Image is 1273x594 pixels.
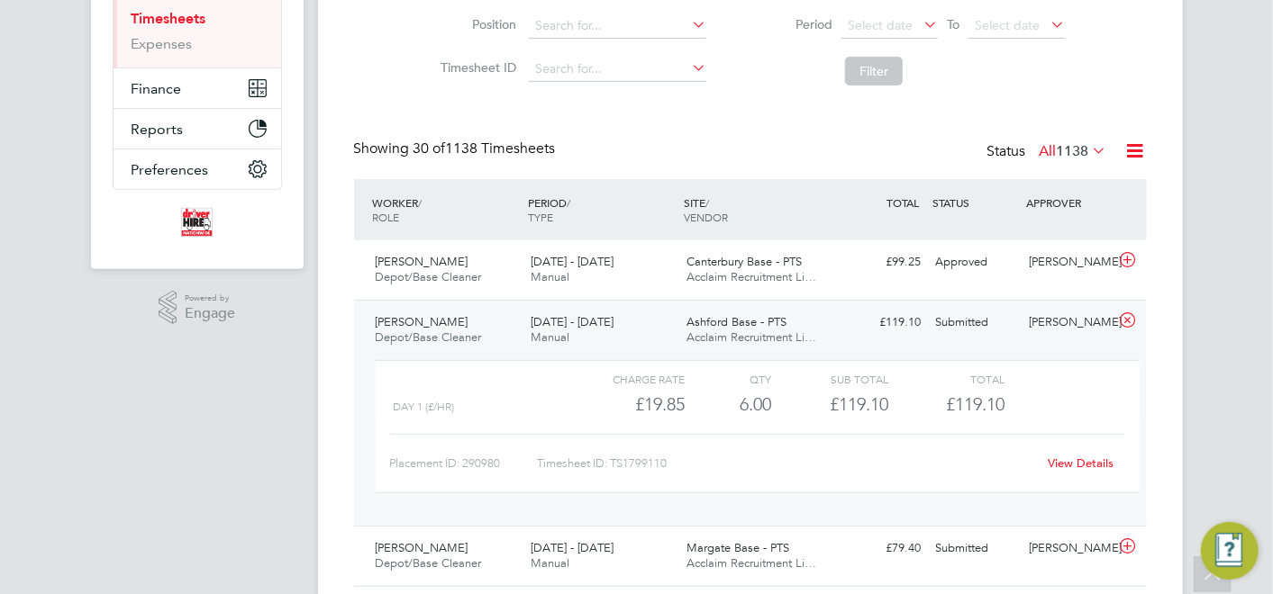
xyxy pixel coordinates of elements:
[419,195,423,210] span: /
[705,195,709,210] span: /
[845,57,903,85] button: Filter
[1022,186,1115,219] div: APPROVER
[435,16,516,32] label: Position
[684,210,728,224] span: VENDOR
[888,368,1005,390] div: Total
[132,35,193,52] a: Expenses
[185,291,235,306] span: Powered by
[376,254,468,269] span: [PERSON_NAME]
[772,390,888,419] div: £119.10
[835,534,929,563] div: £79.40
[529,13,706,39] input: Search for...
[114,68,281,108] button: Finance
[1022,247,1115,277] div: [PERSON_NAME]
[537,449,1037,478] div: Timesheet ID: TS1799110
[529,57,706,82] input: Search for...
[987,139,1111,165] div: Status
[567,195,570,210] span: /
[132,10,206,27] a: Timesheets
[1022,308,1115,337] div: [PERSON_NAME]
[114,149,281,189] button: Preferences
[376,540,468,555] span: [PERSON_NAME]
[376,314,468,329] span: [PERSON_NAME]
[390,449,537,478] div: Placement ID: 290980
[523,186,679,233] div: PERIOD
[687,254,802,269] span: Canterbury Base - PTS
[181,208,214,237] img: acclaim-logo-retina.png
[679,186,835,233] div: SITE
[1201,522,1259,580] button: Engage Resource Center
[354,139,559,158] div: Showing
[132,80,182,97] span: Finance
[568,368,684,390] div: Charge rate
[373,210,400,224] span: ROLE
[1048,455,1114,471] a: View Details
[685,368,772,390] div: QTY
[687,555,816,571] span: Acclaim Recruitment Li…
[185,306,235,321] span: Engage
[531,329,569,345] span: Manual
[835,247,929,277] div: £99.25
[132,161,209,178] span: Preferences
[687,540,789,555] span: Margate Base - PTS
[376,555,482,571] span: Depot/Base Cleaner
[531,254,614,269] span: [DATE] - [DATE]
[687,329,816,345] span: Acclaim Recruitment Li…
[435,59,516,76] label: Timesheet ID
[394,400,455,413] span: Day 1 (£/HR)
[929,534,1023,563] div: Submitted
[835,308,929,337] div: £119.10
[1022,534,1115,563] div: [PERSON_NAME]
[687,269,816,284] span: Acclaim Recruitment Li…
[946,393,1005,415] span: £119.10
[376,329,482,345] span: Depot/Base Cleaner
[113,208,282,237] a: Go to home page
[531,314,614,329] span: [DATE] - [DATE]
[687,314,787,329] span: Ashford Base - PTS
[887,195,920,210] span: TOTAL
[368,186,524,233] div: WORKER
[531,540,614,555] span: [DATE] - [DATE]
[159,291,235,325] a: Powered byEngage
[941,13,965,36] span: To
[929,247,1023,277] div: Approved
[685,390,772,419] div: 6.00
[929,186,1023,219] div: STATUS
[531,555,569,571] span: Manual
[114,109,281,148] button: Reports
[1057,142,1089,160] span: 1138
[531,269,569,284] span: Manual
[414,139,446,157] span: 30 of
[414,139,556,157] span: 1138 Timesheets
[528,210,553,224] span: TYPE
[929,308,1023,337] div: Submitted
[751,16,832,32] label: Period
[376,269,482,284] span: Depot/Base Cleaner
[568,390,684,419] div: £19.85
[772,368,888,390] div: Sub Total
[1040,142,1107,160] label: All
[848,17,913,33] span: Select date
[975,17,1040,33] span: Select date
[132,121,184,138] span: Reports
